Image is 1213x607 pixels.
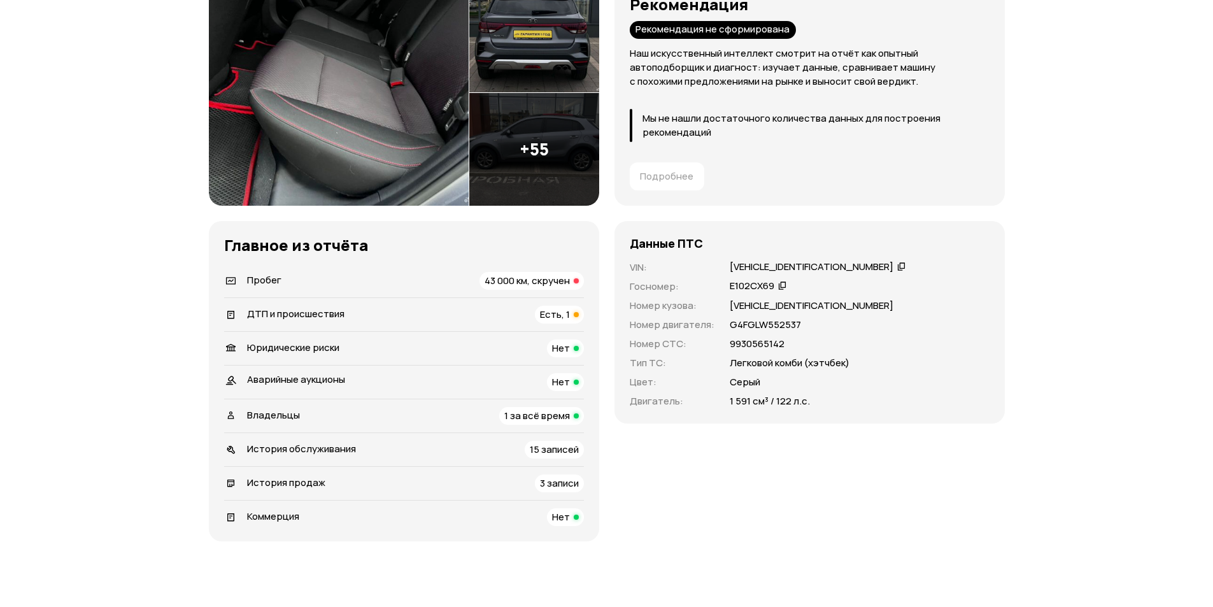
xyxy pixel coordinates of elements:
[630,394,714,408] p: Двигатель :
[224,236,584,254] h3: Главное из отчёта
[530,443,579,456] span: 15 записей
[730,356,849,370] p: Легковой комби (хэтчбек)
[630,375,714,389] p: Цвет :
[247,510,299,523] span: Коммерция
[630,21,796,39] div: Рекомендация не сформирована
[552,341,570,355] span: Нет
[630,299,714,313] p: Номер кузова :
[247,476,325,489] span: История продаж
[485,274,570,287] span: 43 000 км, скручен
[247,408,300,422] span: Владельцы
[630,46,990,89] p: Наш искусственный интеллект смотрит на отчёт как опытный автоподборщик и диагност: изучает данные...
[630,236,703,250] h4: Данные ПТС
[247,273,281,287] span: Пробег
[540,308,570,321] span: Есть, 1
[730,261,893,274] div: [VEHICLE_IDENTIFICATION_NUMBER]
[247,341,339,354] span: Юридические риски
[730,394,810,408] p: 1 591 см³ / 122 л.с.
[247,442,356,455] span: История обслуживания
[630,356,714,370] p: Тип ТС :
[247,307,344,320] span: ДТП и происшествия
[630,337,714,351] p: Номер СТС :
[247,373,345,386] span: Аварийные аукционы
[730,337,784,351] p: 9930565142
[642,111,990,139] p: Мы не нашли достаточного количества данных для построения рекомендаций
[730,318,801,332] p: G4FGLW552537
[630,318,714,332] p: Номер двигателя :
[730,375,760,389] p: Серый
[630,261,714,275] p: VIN :
[540,476,579,490] span: 3 записи
[730,299,893,313] p: [VEHICLE_IDENTIFICATION_NUMBER]
[504,409,570,422] span: 1 за всё время
[552,510,570,524] span: Нет
[730,280,774,293] div: Е102СХ69
[552,375,570,389] span: Нет
[630,280,714,294] p: Госномер :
